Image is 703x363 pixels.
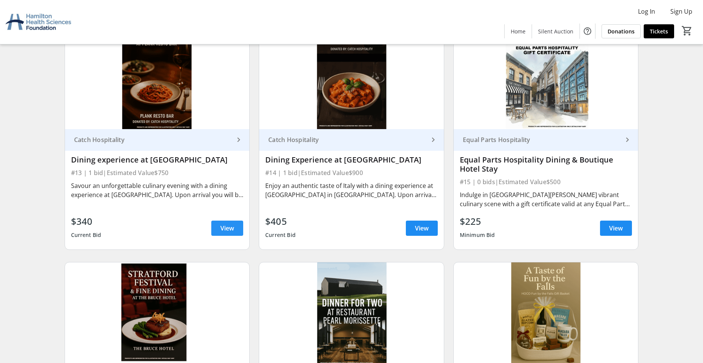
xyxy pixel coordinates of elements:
div: $405 [265,215,296,228]
span: Sign Up [670,7,692,16]
mat-icon: keyboard_arrow_right [623,135,632,144]
a: View [211,221,243,236]
div: Dining Experience at [GEOGRAPHIC_DATA] [265,155,438,164]
a: Donations [602,24,641,38]
div: Catch Hospitality [71,136,234,144]
span: Silent Auction [538,27,573,35]
div: #14 | 1 bid | Estimated Value $900 [265,167,438,178]
span: Log In [638,7,655,16]
span: Tickets [650,27,668,35]
img: Equal Parts Hospitality Dining & Boutique Hotel Stay [454,25,638,129]
div: Current Bid [265,228,296,242]
div: Indulge in [GEOGRAPHIC_DATA][PERSON_NAME] vibrant culinary scene with a gift certificate valid at... [460,190,632,208]
button: Help [580,24,595,39]
div: Minimum Bid [460,228,495,242]
a: Catch Hospitality [65,129,250,151]
a: Tickets [644,24,674,38]
img: Hamilton Health Sciences Foundation's Logo [5,3,72,41]
div: #15 | 0 bids | Estimated Value $500 [460,177,632,187]
a: View [406,221,438,236]
a: Home [505,24,532,38]
img: Dining Experience at Ciao Bella Restaurant [259,25,444,129]
a: Catch Hospitality [259,129,444,151]
div: Catch Hospitality [265,136,429,144]
mat-icon: keyboard_arrow_right [234,135,243,144]
span: View [220,224,234,233]
div: $340 [71,215,101,228]
a: View [600,221,632,236]
a: Equal Parts Hospitality [454,129,638,151]
a: Silent Auction [532,24,579,38]
div: Dining experience at [GEOGRAPHIC_DATA] [71,155,244,164]
span: View [609,224,623,233]
div: Equal Parts Hospitality [460,136,623,144]
span: View [415,224,429,233]
div: $225 [460,215,495,228]
img: Dining experience at Plank Restaurant [65,25,250,129]
div: #13 | 1 bid | Estimated Value $750 [71,167,244,178]
div: Enjoy an authentic taste of Italy with a dining experience at [GEOGRAPHIC_DATA] in [GEOGRAPHIC_DA... [265,181,438,199]
mat-icon: keyboard_arrow_right [429,135,438,144]
div: Current Bid [71,228,101,242]
span: Home [511,27,526,35]
div: Savour an unforgettable culinary evening with a dining experience at [GEOGRAPHIC_DATA]. Upon arri... [71,181,244,199]
div: Equal Parts Hospitality Dining & Boutique Hotel Stay [460,155,632,174]
span: Donations [608,27,635,35]
button: Log In [632,5,661,17]
button: Sign Up [664,5,698,17]
button: Cart [680,24,694,38]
